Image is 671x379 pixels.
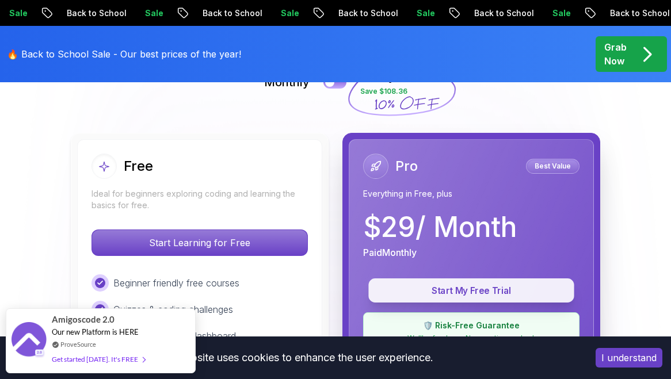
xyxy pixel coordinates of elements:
[60,339,96,349] a: ProveSource
[192,7,270,19] p: Back to School
[368,278,574,303] button: Start My Free Trial
[9,345,578,370] div: This website uses cookies to enhance the user experience.
[113,276,239,290] p: Beginner friendly free courses
[542,7,579,19] p: Sale
[92,230,307,255] p: Start Learning for Free
[91,237,308,248] a: Start Learning for Free
[363,246,417,259] p: Paid Monthly
[7,47,241,61] p: 🔥 Back to School Sale - Our best prices of the year!
[264,74,310,90] p: Monthly
[270,7,307,19] p: Sale
[363,188,579,200] p: Everything in Free, plus
[371,334,572,343] p: We'll refund you. No questions asked.
[596,348,662,367] button: Accept cookies
[52,353,145,366] div: Get started [DATE]. It's FREE
[91,188,308,211] p: Ideal for beginners exploring coding and learning the basics for free.
[464,7,542,19] p: Back to School
[113,303,233,316] p: Quizzes & coding challenges
[406,7,443,19] p: Sale
[395,157,418,175] h2: Pro
[52,327,139,336] span: Our new Platform is HERE
[363,213,517,241] p: $ 29 / Month
[12,322,46,359] img: provesource social proof notification image
[528,160,578,172] p: Best Value
[124,157,153,175] h2: Free
[604,40,627,68] p: Grab Now
[56,7,135,19] p: Back to School
[52,313,115,326] span: Amigoscode 2.0
[91,229,308,256] button: Start Learning for Free
[371,320,572,331] p: 🛡️ Risk-Free Guarantee
[328,7,406,19] p: Back to School
[382,284,561,297] p: Start My Free Trial
[135,7,171,19] p: Sale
